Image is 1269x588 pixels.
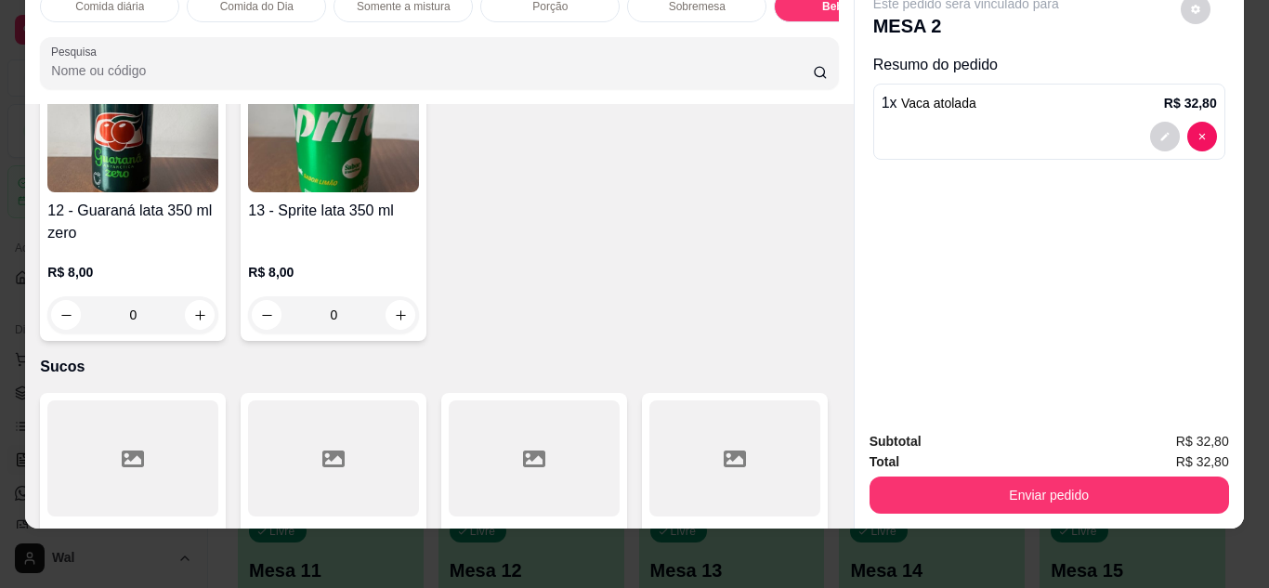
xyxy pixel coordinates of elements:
p: 1 x [882,92,976,114]
span: R$ 32,80 [1176,431,1229,451]
strong: Total [870,454,899,469]
span: Vaca atolada [901,96,976,111]
p: Sucos [40,356,838,378]
button: Enviar pedido [870,477,1229,514]
p: R$ 8,00 [47,263,218,281]
h4: 04 - Suco de Melancia [649,524,820,546]
span: R$ 32,80 [1176,451,1229,472]
h4: 01 - Suco de Limão [47,524,218,546]
h4: 12 - Guaraná lata 350 ml zero [47,200,218,244]
p: Resumo do pedido [873,54,1225,76]
label: Pesquisa [51,44,103,59]
strong: Subtotal [870,434,922,449]
button: decrease-product-quantity [1187,122,1217,151]
img: product-image [248,76,419,192]
button: decrease-product-quantity [1150,122,1180,151]
p: MESA 2 [873,13,1059,39]
img: product-image [47,76,218,192]
p: R$ 32,80 [1164,94,1217,112]
h4: 03 - [PERSON_NAME] [449,524,620,546]
p: R$ 8,00 [248,263,419,281]
input: Pesquisa [51,61,813,80]
h4: 13 - Sprite lata 350 ml [248,200,419,222]
h4: 02 - Suco de Laranja [248,524,419,546]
